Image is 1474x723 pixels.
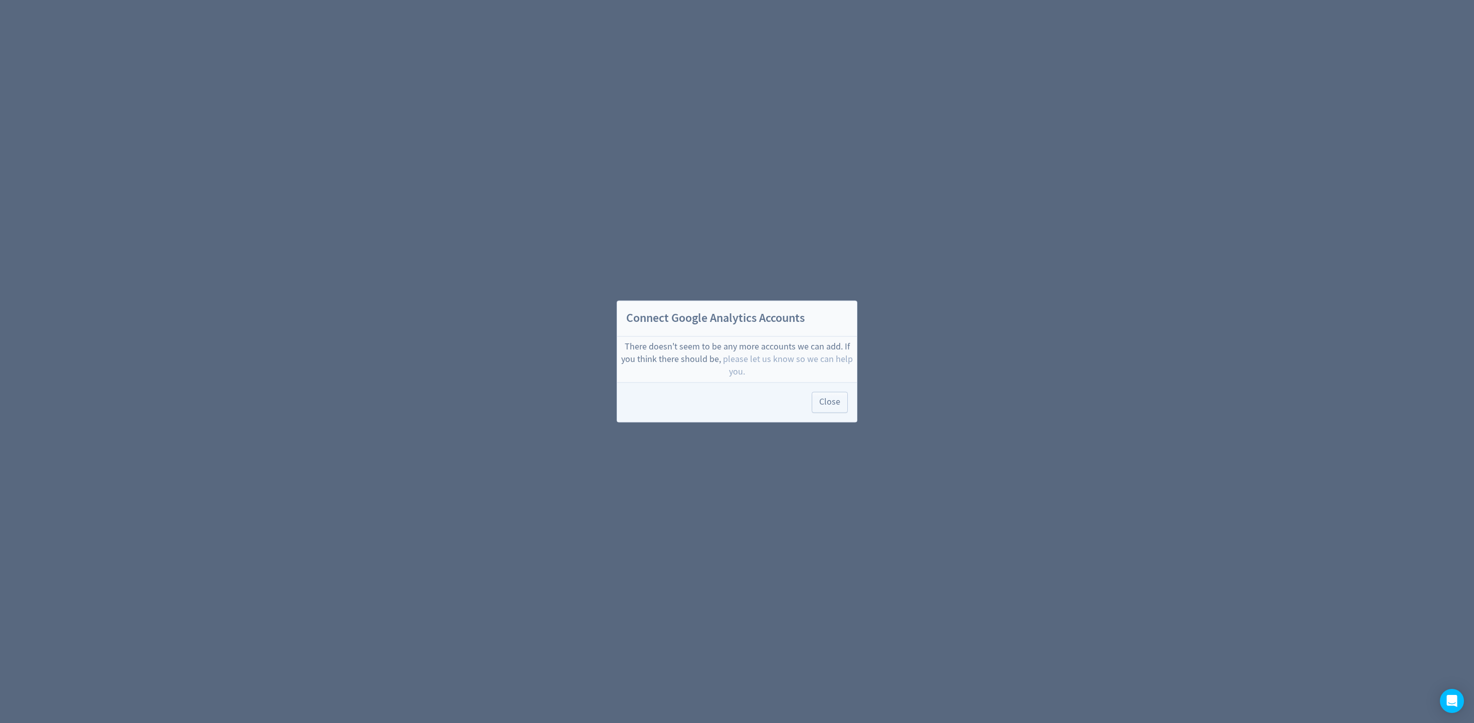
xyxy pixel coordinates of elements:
button: Close [812,392,848,413]
h2: Connect Google Analytics Accounts [617,301,857,336]
span: please let us know so we can help you. [723,353,853,378]
span: Close [819,398,840,407]
div: Open Intercom Messenger [1440,689,1464,713]
div: There doesn't seem to be any more accounts we can add. If you think there should be, [621,340,853,379]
